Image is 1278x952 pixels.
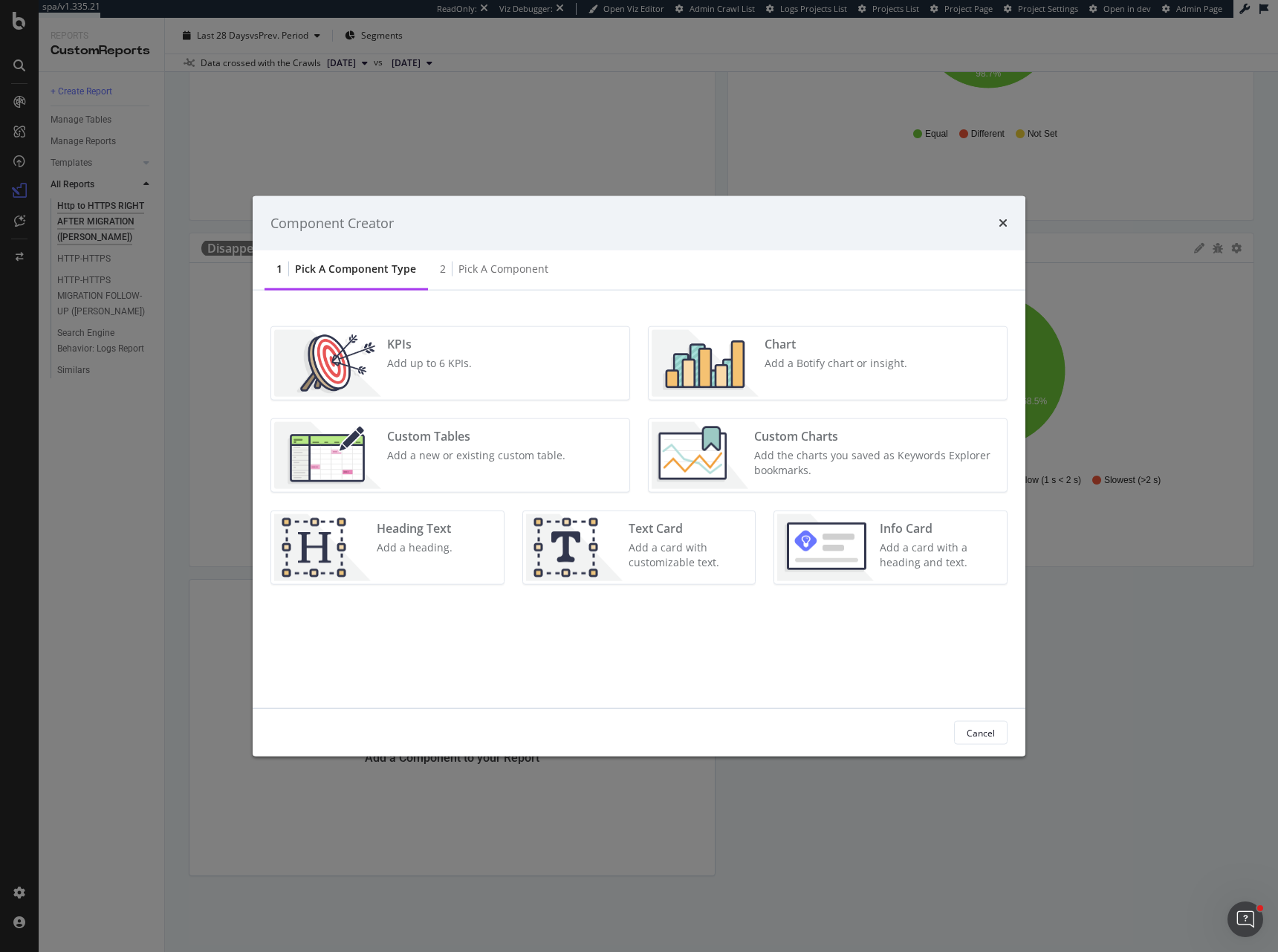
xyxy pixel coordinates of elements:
[387,448,565,463] div: Add a new or existing custom table.
[270,213,394,233] div: Component Creator
[629,520,747,537] div: Text Card
[387,356,472,371] div: Add up to 6 KPIs.
[999,213,1008,233] div: times
[765,336,907,353] div: Chart
[954,721,1008,745] button: Cancel
[274,514,371,581] img: CtJ9-kHf.png
[274,330,381,397] img: __UUOcd1.png
[377,520,453,537] div: Heading Text
[440,262,446,276] div: 2
[652,330,759,397] img: BHjNRGjj.png
[652,422,748,489] img: Chdk0Fza.png
[754,428,998,445] div: Custom Charts
[967,726,995,739] div: Cancel
[629,540,747,570] div: Add a card with customizable text.
[253,195,1025,757] div: modal
[754,448,998,478] div: Add the charts you saved as Keywords Explorer bookmarks.
[274,422,381,489] img: CzM_nd8v.png
[526,514,623,581] img: CIPqJSrR.png
[276,262,282,276] div: 1
[387,428,565,445] div: Custom Tables
[880,520,998,537] div: Info Card
[765,356,907,371] div: Add a Botify chart or insight.
[777,514,874,581] img: 9fcGIRyhgxRLRpur6FCk681sBQ4rDmX99LnU5EkywwAAAAAElFTkSuQmCC
[377,540,453,555] div: Add a heading.
[1227,901,1263,937] iframe: Intercom live chat
[387,336,472,353] div: KPIs
[458,262,548,276] div: Pick a Component
[295,262,416,276] div: Pick a Component type
[880,540,998,570] div: Add a card with a heading and text.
